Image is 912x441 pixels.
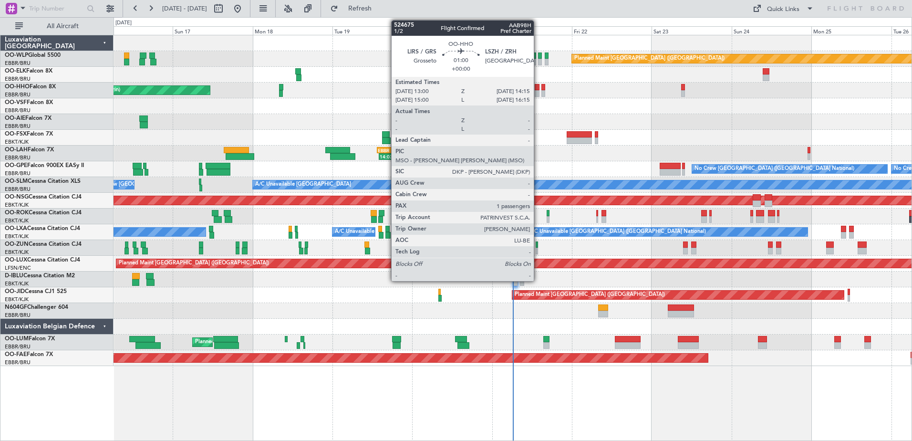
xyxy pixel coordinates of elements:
a: EBBR/BRU [5,154,31,161]
span: OO-LAH [5,147,28,153]
a: OO-FSXFalcon 7X [5,131,53,137]
span: OO-NSG [5,194,29,200]
div: No Crew [GEOGRAPHIC_DATA] ([GEOGRAPHIC_DATA] National) [694,162,854,176]
a: OO-AIEFalcon 7X [5,115,52,121]
a: OO-LUMFalcon 7X [5,336,55,342]
a: EBKT/KJK [5,280,29,287]
a: EBBR/BRU [5,91,31,98]
div: EBBR [378,147,396,153]
a: EBBR/BRU [5,75,31,83]
span: OO-SLM [5,178,28,184]
div: Sat 16 [93,26,173,35]
a: OO-HHOFalcon 8X [5,84,56,90]
span: D-IBLU [5,273,23,279]
div: Planned Maint [GEOGRAPHIC_DATA] ([GEOGRAPHIC_DATA]) [119,256,269,271]
a: OO-FAEFalcon 7X [5,352,53,357]
div: Planned Maint Kortrijk-[GEOGRAPHIC_DATA] [440,130,551,145]
a: OO-WLPGlobal 5500 [5,52,61,58]
a: EBBR/BRU [5,123,31,130]
a: OO-LAHFalcon 7X [5,147,54,153]
a: OO-ELKFalcon 8X [5,68,52,74]
div: Wed 20 [412,26,492,35]
a: EBKT/KJK [5,233,29,240]
a: EBBR/BRU [5,343,31,350]
span: OO-LUX [5,257,27,263]
div: Sun 24 [732,26,811,35]
a: EBBR/BRU [5,60,31,67]
a: OO-NSGCessna Citation CJ4 [5,194,82,200]
div: Fri 22 [572,26,652,35]
button: Quick Links [748,1,819,16]
span: OO-FAE [5,352,27,357]
a: EBBR/BRU [5,359,31,366]
div: 14:03 Z [380,154,398,159]
span: OO-ROK [5,210,29,216]
div: Planned Maint [GEOGRAPHIC_DATA] ([GEOGRAPHIC_DATA]) [515,288,665,302]
div: A/C Unavailable [GEOGRAPHIC_DATA] ([GEOGRAPHIC_DATA] National) [335,225,512,239]
span: OO-GPE [5,163,27,168]
a: EBKT/KJK [5,296,29,303]
a: OO-LXACessna Citation CJ4 [5,226,80,231]
span: OO-FSX [5,131,27,137]
span: OO-HHO [5,84,30,90]
span: OO-LXA [5,226,27,231]
a: LFSN/ENC [5,264,31,272]
button: Refresh [326,1,383,16]
div: Tue 19 [332,26,412,35]
a: D-IBLUCessna Citation M2 [5,273,75,279]
div: Sat 23 [652,26,731,35]
a: EBBR/BRU [5,312,31,319]
a: OO-ZUNCessna Citation CJ4 [5,241,82,247]
div: [DATE] [115,19,132,27]
span: OO-WLP [5,52,28,58]
div: A/C Unavailable [GEOGRAPHIC_DATA] [255,178,351,192]
span: [DATE] - [DATE] [162,4,207,13]
a: OO-GPEFalcon 900EX EASy II [5,163,84,168]
div: 01:36 Z [398,154,417,159]
a: OO-LUXCessna Citation CJ4 [5,257,80,263]
span: OO-JID [5,289,25,294]
span: OO-VSF [5,100,27,105]
div: Mon 18 [253,26,332,35]
div: Thu 21 [492,26,572,35]
a: EBKT/KJK [5,217,29,224]
a: OO-JIDCessna CJ1 525 [5,289,67,294]
a: EBKT/KJK [5,249,29,256]
div: KVNY [396,147,415,153]
a: EBBR/BRU [5,170,31,177]
div: A/C Unavailable [GEOGRAPHIC_DATA] ([GEOGRAPHIC_DATA] National) [529,225,706,239]
div: Sun 17 [173,26,252,35]
span: OO-ZUN [5,241,29,247]
span: N604GF [5,304,27,310]
div: Quick Links [767,5,799,14]
div: Planned Maint [GEOGRAPHIC_DATA] ([GEOGRAPHIC_DATA]) [574,52,725,66]
div: Mon 25 [811,26,891,35]
a: EBBR/BRU [5,107,31,114]
span: OO-LUM [5,336,29,342]
button: All Aircraft [10,19,104,34]
div: Planned Maint [GEOGRAPHIC_DATA] ([GEOGRAPHIC_DATA] National) [195,335,368,349]
a: N604GFChallenger 604 [5,304,68,310]
span: OO-ELK [5,68,26,74]
input: Trip Number [29,1,84,16]
a: OO-SLMCessna Citation XLS [5,178,81,184]
a: EBBR/BRU [5,186,31,193]
span: OO-AIE [5,115,25,121]
a: OO-VSFFalcon 8X [5,100,53,105]
a: EBKT/KJK [5,138,29,146]
a: EBKT/KJK [5,201,29,209]
span: Refresh [340,5,380,12]
span: All Aircraft [25,23,101,30]
a: OO-ROKCessna Citation CJ4 [5,210,82,216]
